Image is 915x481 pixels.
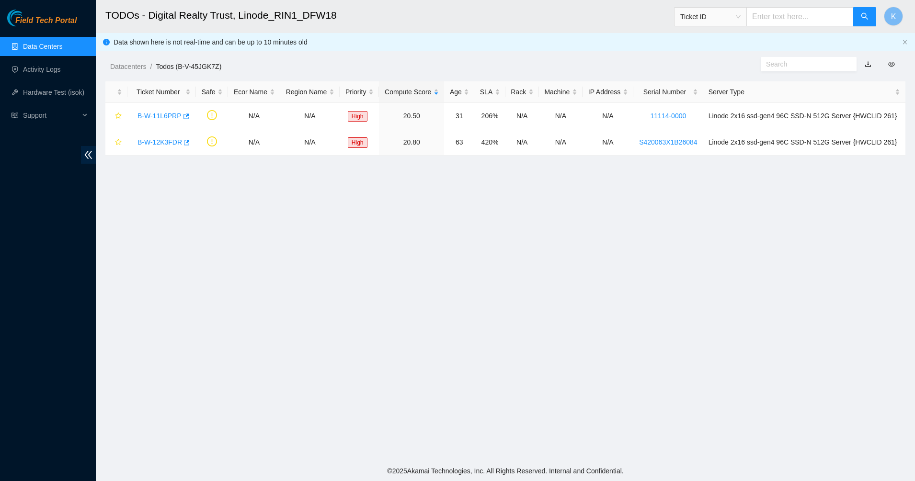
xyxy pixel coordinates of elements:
td: N/A [505,103,539,129]
td: Linode 2x16 ssd-gen4 96C SSD-N 512G Server {HWCLID 261} [703,103,905,129]
input: Enter text here... [746,7,854,26]
span: read [11,112,18,119]
button: download [858,56,879,72]
span: Support [23,106,80,125]
span: search [861,12,869,22]
td: N/A [228,103,280,129]
td: 63 [444,129,474,156]
span: double-left [81,146,96,164]
button: K [884,7,903,26]
td: Linode 2x16 ssd-gen4 96C SSD-N 512G Server {HWCLID 261} [703,129,905,156]
td: 20.80 [379,129,444,156]
span: K [891,11,896,22]
span: / [150,63,152,70]
td: 31 [444,103,474,129]
td: N/A [280,129,340,156]
a: download [865,60,871,68]
button: close [902,39,908,45]
span: star [115,112,122,120]
a: Todos (B-V-45JGK7Z) [156,63,221,70]
a: 11114-0000 [651,112,686,120]
td: 420% [474,129,505,156]
span: Field Tech Portal [15,16,77,25]
a: Datacenters [110,63,146,70]
button: star [111,108,122,123]
td: N/A [280,103,340,129]
td: 20.50 [379,103,444,129]
footer: © 2025 Akamai Technologies, Inc. All Rights Reserved. Internal and Confidential. [96,461,915,481]
td: N/A [228,129,280,156]
a: Data Centers [23,43,62,50]
button: star [111,134,122,150]
span: eye [888,61,895,67]
td: N/A [583,103,633,129]
span: exclamation-circle [207,110,217,120]
td: N/A [539,129,583,156]
a: B-W-12K3FDR [137,138,182,146]
span: Ticket ID [680,10,741,24]
span: exclamation-circle [207,136,217,146]
span: star [115,139,122,146]
a: B-W-11L6PRP [137,112,182,120]
span: High [348,111,367,122]
td: 206% [474,103,505,129]
span: High [348,137,367,148]
a: Akamai TechnologiesField Tech Portal [7,17,77,30]
a: S420063X1B26084 [639,138,697,146]
img: Akamai Technologies [7,10,48,26]
a: Activity Logs [23,66,61,73]
button: search [853,7,876,26]
td: N/A [583,129,633,156]
a: Hardware Test (isok) [23,89,84,96]
td: N/A [505,129,539,156]
td: N/A [539,103,583,129]
input: Search [766,59,844,69]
